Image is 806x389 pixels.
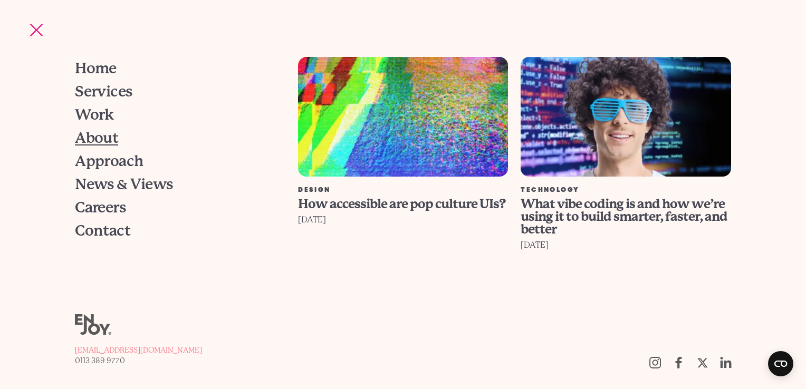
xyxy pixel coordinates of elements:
span: Careers [75,200,126,215]
span: 0113 389 9770 [75,356,125,365]
span: About [75,131,118,145]
span: News & Views [75,177,172,192]
a: About [75,127,272,150]
a: Contact [75,219,272,242]
div: [DATE] [521,238,731,252]
button: Site navigation [25,19,47,41]
a: Careers [75,196,272,219]
a: Approach [75,150,272,173]
a: Follow us on Facebook [667,351,690,374]
img: How accessible are pop culture UIs? [298,57,508,177]
span: Work [75,108,114,122]
a: News & Views [75,173,272,196]
div: Design [298,187,508,193]
a: Work [75,103,272,127]
span: Services [75,84,132,99]
span: What vibe coding is and how we’re using it to build smarter, faster, and better [521,197,727,237]
a: Follow us on Twitter [690,351,714,374]
button: Open CMP widget [768,351,793,376]
a: [EMAIL_ADDRESS][DOMAIN_NAME] [75,345,202,355]
span: How accessible are pop culture UIs? [298,197,505,211]
div: Technology [521,187,731,193]
span: [EMAIL_ADDRESS][DOMAIN_NAME] [75,346,202,354]
a: https://uk.linkedin.com/company/enjoy-digital [714,351,738,374]
a: Home [75,57,272,80]
a: Services [75,80,272,103]
a: What vibe coding is and how we’re using it to build smarter, faster, and better Technology What v... [514,57,737,313]
span: Contact [75,223,130,238]
a: How accessible are pop culture UIs? Design How accessible are pop culture UIs? [DATE] [292,57,514,313]
span: Home [75,61,117,76]
span: Approach [75,154,143,169]
a: Follow us on Instagram [643,351,667,374]
a: 0113 389 9770 [75,355,202,366]
div: [DATE] [298,212,508,227]
img: What vibe coding is and how we’re using it to build smarter, faster, and better [521,57,731,177]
